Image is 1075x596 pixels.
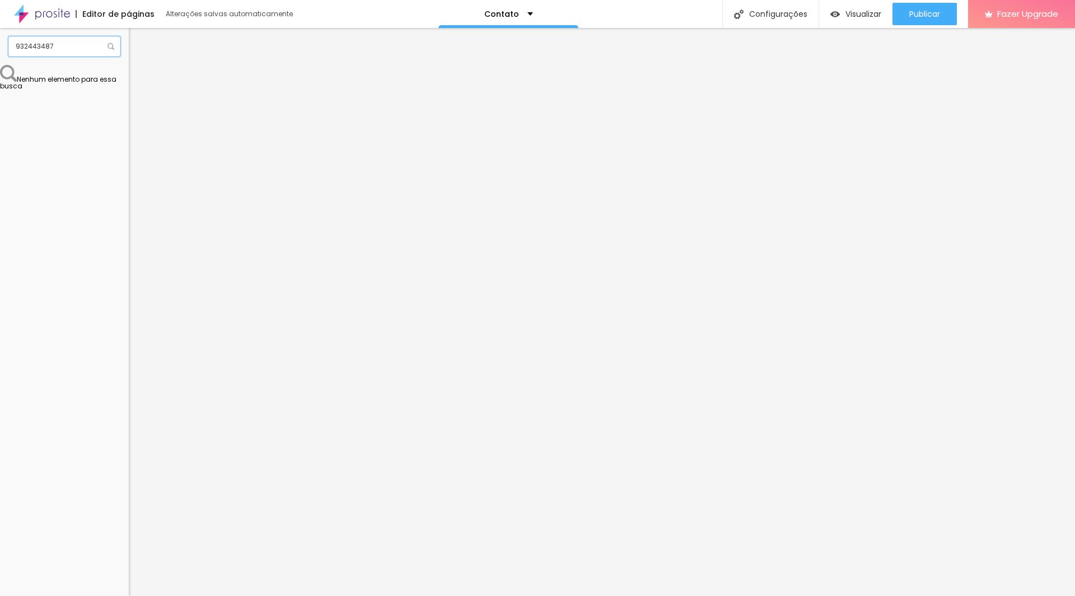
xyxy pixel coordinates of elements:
img: view-1.svg [830,10,840,19]
input: Buscar elemento [8,36,120,57]
img: Icone [107,43,114,50]
img: Icone [734,10,744,19]
span: Publicar [909,10,940,18]
span: Visualizar [845,10,881,18]
button: Visualizar [819,3,892,25]
p: Contato [484,10,519,18]
span: Fazer Upgrade [997,9,1058,18]
button: Publicar [892,3,957,25]
div: Alterações salvas automaticamente [166,11,295,17]
iframe: Editor [129,28,1075,596]
div: Editor de páginas [76,10,155,18]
